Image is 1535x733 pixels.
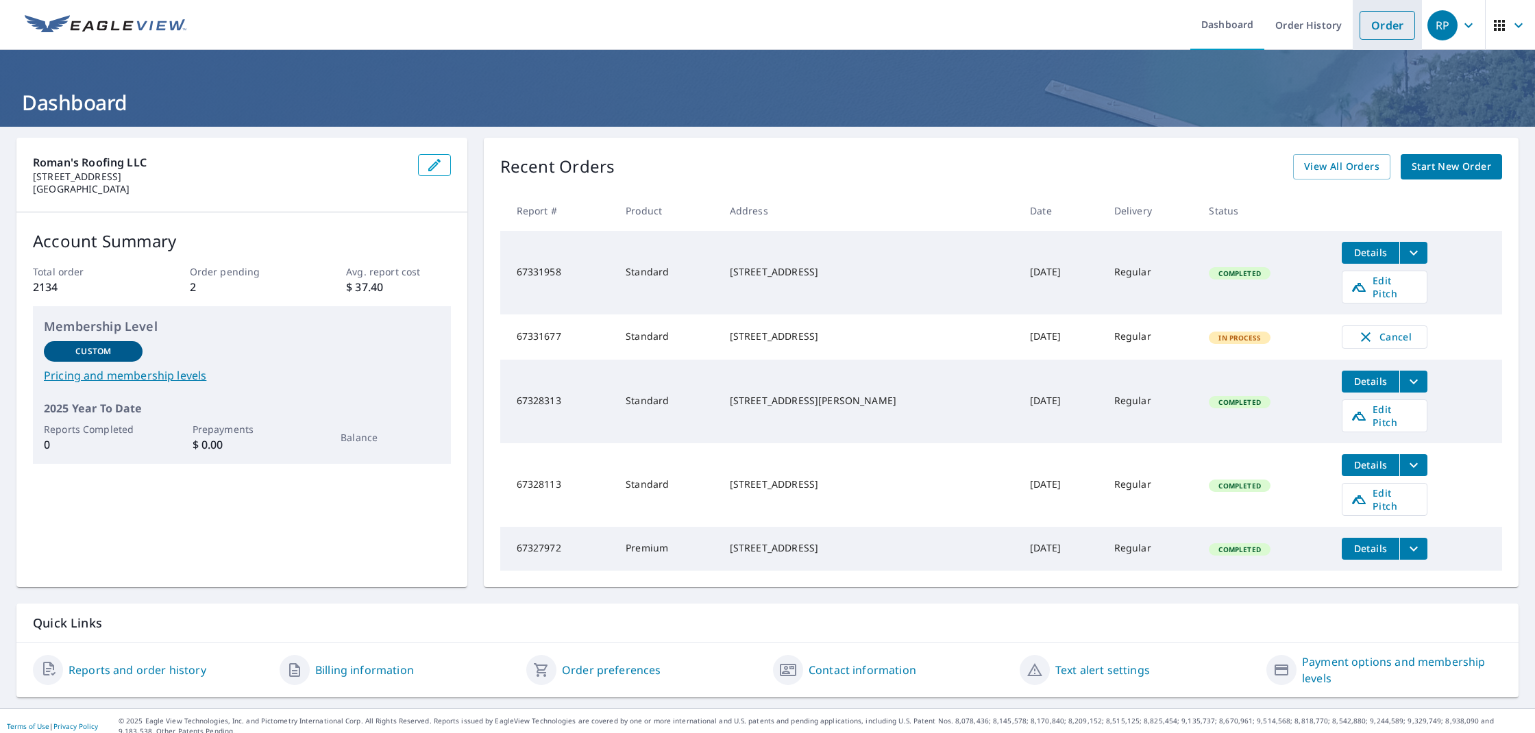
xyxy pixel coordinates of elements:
p: Prepayments [193,422,291,436]
td: [DATE] [1019,527,1103,571]
th: Status [1198,190,1330,231]
th: Product [615,190,719,231]
td: Regular [1103,443,1199,527]
td: 67327972 [500,527,615,571]
span: Cancel [1356,329,1413,345]
span: In Process [1210,333,1269,343]
td: 67328113 [500,443,615,527]
span: Start New Order [1412,158,1491,175]
a: Pricing and membership levels [44,367,440,384]
td: 67328313 [500,360,615,443]
td: [DATE] [1019,360,1103,443]
td: 67331677 [500,314,615,360]
p: Reports Completed [44,422,143,436]
p: 2134 [33,279,137,295]
div: [STREET_ADDRESS] [730,477,1008,491]
p: Account Summary [33,229,451,253]
div: [STREET_ADDRESS][PERSON_NAME] [730,394,1008,408]
p: Roman's Roofing LLC [33,154,407,171]
td: 67331958 [500,231,615,314]
td: Standard [615,443,719,527]
a: View All Orders [1293,154,1390,179]
p: [GEOGRAPHIC_DATA] [33,183,407,195]
a: Contact information [809,662,916,678]
p: | [7,722,98,730]
div: [STREET_ADDRESS] [730,265,1008,279]
span: Completed [1210,481,1268,490]
a: Reports and order history [69,662,206,678]
td: [DATE] [1019,314,1103,360]
span: Edit Pitch [1351,403,1419,429]
p: Membership Level [44,317,440,336]
td: Regular [1103,314,1199,360]
span: View All Orders [1304,158,1379,175]
a: Order preferences [562,662,661,678]
span: Edit Pitch [1351,274,1419,300]
p: $ 37.40 [346,279,450,295]
span: Completed [1210,545,1268,554]
span: Details [1350,375,1391,388]
span: Details [1350,542,1391,555]
td: Regular [1103,360,1199,443]
th: Date [1019,190,1103,231]
p: Total order [33,264,137,279]
a: Edit Pitch [1342,399,1427,432]
td: Standard [615,231,719,314]
button: filesDropdownBtn-67328313 [1399,371,1427,393]
td: [DATE] [1019,443,1103,527]
div: RP [1427,10,1458,40]
a: Privacy Policy [53,721,98,731]
div: [STREET_ADDRESS] [730,541,1008,555]
img: EV Logo [25,15,186,36]
span: Details [1350,246,1391,259]
p: Avg. report cost [346,264,450,279]
button: detailsBtn-67331958 [1342,242,1399,264]
a: Edit Pitch [1342,483,1427,516]
p: Quick Links [33,614,1502,632]
td: [DATE] [1019,231,1103,314]
p: Order pending [190,264,294,279]
a: Terms of Use [7,721,49,731]
td: Standard [615,314,719,360]
p: Recent Orders [500,154,615,179]
a: Billing information [315,662,414,678]
h1: Dashboard [16,88,1519,116]
button: filesDropdownBtn-67331958 [1399,242,1427,264]
button: detailsBtn-67328113 [1342,454,1399,476]
td: Regular [1103,231,1199,314]
button: detailsBtn-67328313 [1342,371,1399,393]
p: 2025 Year To Date [44,400,440,417]
p: [STREET_ADDRESS] [33,171,407,183]
a: Order [1360,11,1415,40]
p: Balance [341,430,439,445]
td: Standard [615,360,719,443]
a: Text alert settings [1055,662,1150,678]
th: Delivery [1103,190,1199,231]
span: Completed [1210,397,1268,407]
th: Report # [500,190,615,231]
p: 0 [44,436,143,453]
p: 2 [190,279,294,295]
p: $ 0.00 [193,436,291,453]
button: filesDropdownBtn-67327972 [1399,538,1427,560]
button: Cancel [1342,325,1427,349]
a: Edit Pitch [1342,271,1427,303]
span: Edit Pitch [1351,486,1419,512]
th: Address [719,190,1019,231]
span: Completed [1210,269,1268,278]
button: detailsBtn-67327972 [1342,538,1399,560]
a: Start New Order [1401,154,1502,179]
button: filesDropdownBtn-67328113 [1399,454,1427,476]
p: Custom [75,345,111,358]
td: Regular [1103,527,1199,571]
div: [STREET_ADDRESS] [730,330,1008,343]
span: Details [1350,458,1391,471]
a: Payment options and membership levels [1302,654,1502,686]
td: Premium [615,527,719,571]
